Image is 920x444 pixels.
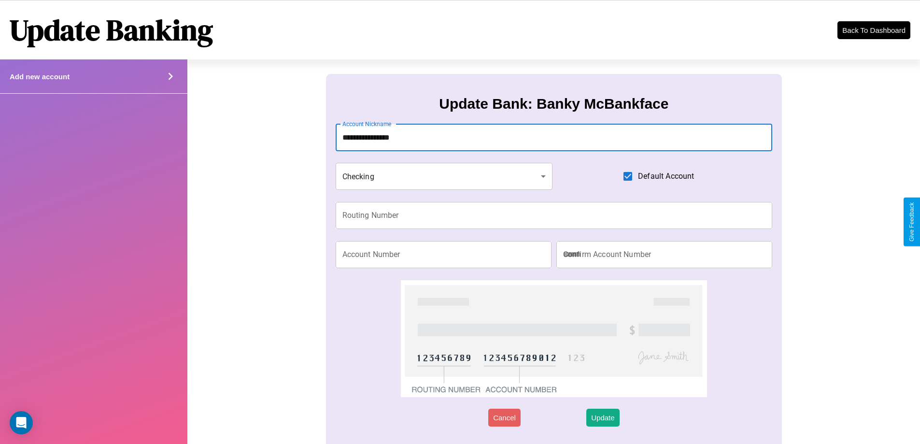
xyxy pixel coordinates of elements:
h4: Add new account [10,72,70,81]
label: Account Nickname [342,120,392,128]
div: Give Feedback [908,202,915,242]
span: Default Account [638,171,694,182]
button: Back To Dashboard [837,21,910,39]
img: check [401,280,707,397]
button: Cancel [488,409,521,427]
button: Update [586,409,619,427]
h3: Update Bank: Banky McBankface [439,96,668,112]
div: Open Intercom Messenger [10,411,33,434]
h1: Update Banking [10,10,213,50]
div: Checking [336,163,553,190]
